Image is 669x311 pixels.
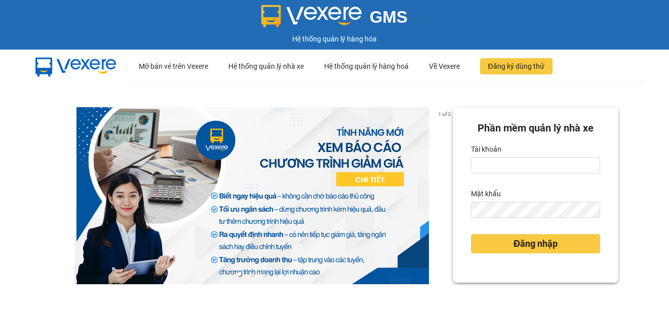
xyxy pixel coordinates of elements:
[250,272,254,276] li: slide item 2
[238,272,242,276] li: slide item 1
[439,107,453,284] button: next slide / item
[480,58,553,74] button: Đăng ký dùng thử
[471,234,600,253] button: Đăng nhập
[370,8,408,26] span: GMS
[261,5,362,27] img: logo 2
[471,120,600,136] div: Phần mềm quản lý nhà xe
[471,186,501,202] label: Mật khẩu
[324,50,409,82] div: Hệ thống quản lý hàng hoá
[471,157,600,173] input: Tài khoản
[139,50,208,82] div: Mở bán vé trên Vexere
[429,50,460,82] div: Về Vexere
[471,141,501,157] label: Tài khoản
[488,61,544,72] span: Đăng ký dùng thử
[261,15,408,23] a: GMS
[262,272,266,276] li: slide item 3
[51,107,65,284] button: previous slide / item
[3,33,666,45] div: Hệ thống quản lý hàng hóa
[25,50,127,83] img: mbUUG5Q.png
[435,107,453,120] p: 1 of 3
[514,237,558,251] span: Đăng nhập
[228,50,304,82] div: Hệ thống quản lý nhà xe
[471,202,600,218] input: Mật khẩu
